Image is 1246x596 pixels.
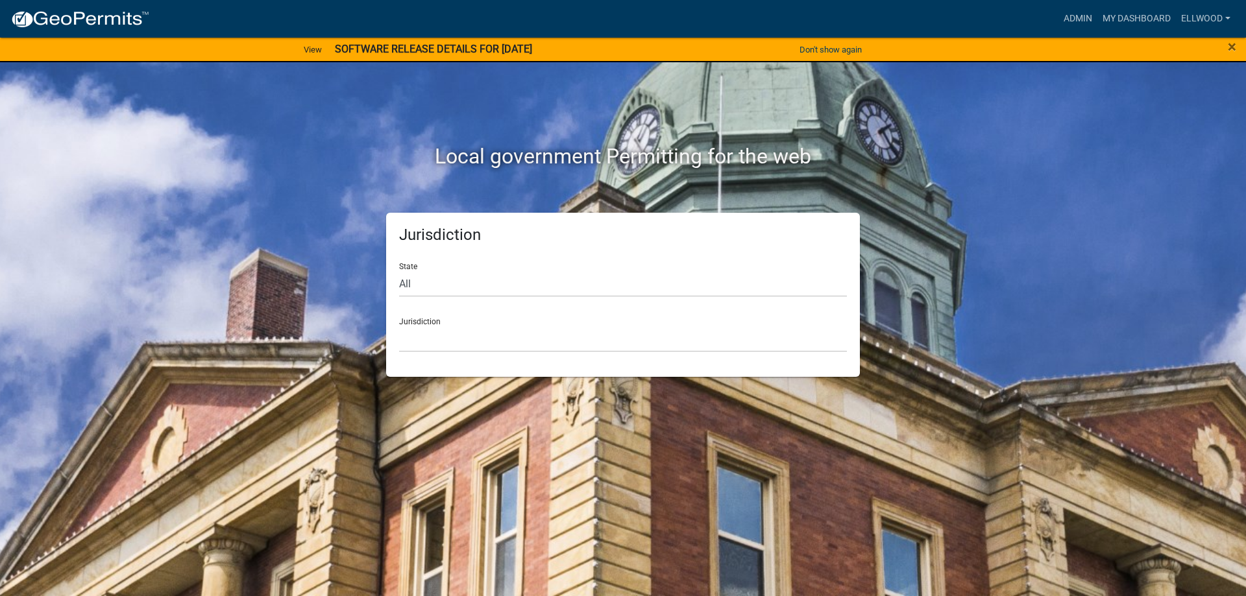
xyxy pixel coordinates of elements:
button: Don't show again [794,39,867,60]
h2: Local government Permitting for the web [263,144,983,169]
a: Admin [1058,6,1097,31]
strong: SOFTWARE RELEASE DETAILS FOR [DATE] [335,43,532,55]
a: My Dashboard [1097,6,1176,31]
button: Close [1228,39,1236,54]
h5: Jurisdiction [399,226,847,244]
span: × [1228,38,1236,56]
a: View [299,39,327,60]
a: Ellwood [1176,6,1236,31]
